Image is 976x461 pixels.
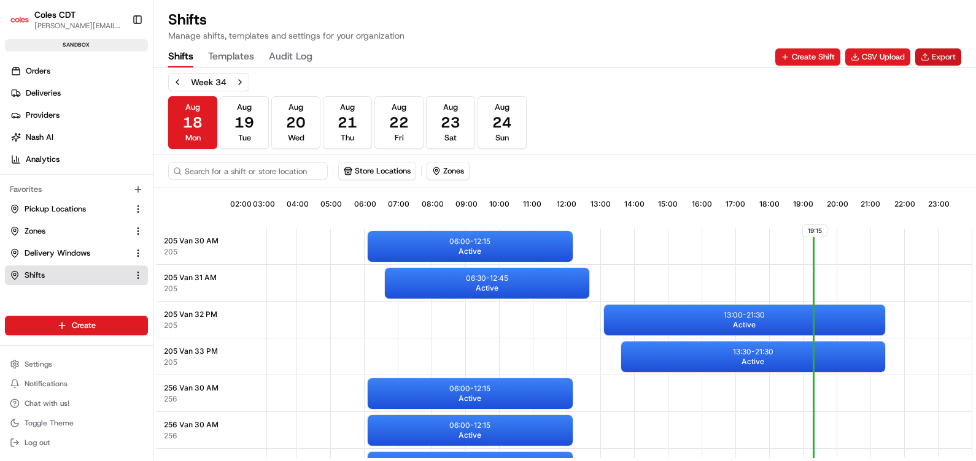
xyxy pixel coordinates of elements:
button: Chat with us! [5,395,148,412]
p: 13:00 - 21:30 [724,310,765,320]
span: 02:00 [230,199,252,209]
a: Nash AI [5,128,153,147]
div: sandbox [5,39,148,51]
button: Next week [231,74,249,91]
button: Templates [208,47,254,67]
span: Log out [25,438,50,448]
span: 10:00 [489,199,509,209]
span: Mon [185,132,201,143]
div: Favorites [5,180,148,199]
span: 21:00 [861,199,880,209]
span: 205 Van 30 AM [164,236,219,246]
span: Active [459,394,481,403]
span: 06:00 [354,199,376,209]
button: Log out [5,434,148,451]
a: Shifts [10,270,128,281]
span: Aug [340,102,355,113]
span: 205 [164,247,177,257]
span: Delivery Windows [25,248,90,259]
span: 18:00 [759,199,780,209]
button: Aug24Sun [478,96,527,149]
button: Aug21Thu [323,96,372,149]
button: Notifications [5,375,148,392]
a: Delivery Windows [10,248,128,259]
button: Aug20Wed [271,96,320,149]
input: Search for a shift or store location [168,162,328,180]
button: Delivery Windows [5,243,148,263]
span: 22 [389,113,409,132]
span: Zones [25,226,45,237]
p: 13:30 - 21:30 [733,347,773,357]
button: 205 [164,357,177,367]
div: Start new chat [42,117,201,129]
span: 05:00 [320,199,342,209]
span: Aug [289,102,303,113]
span: 205 Van 33 PM [164,346,218,356]
span: Fri [395,132,404,143]
span: 256 Van 30 AM [164,383,219,393]
button: Aug18Mon [168,96,217,149]
div: Week 34 [191,76,227,88]
span: 24 [492,113,512,132]
span: 22:00 [894,199,915,209]
button: [PERSON_NAME][EMAIL_ADDRESS][PERSON_NAME][PERSON_NAME][DOMAIN_NAME] [34,21,122,31]
span: 23:00 [928,199,950,209]
button: Export [915,48,961,66]
span: 256 [164,394,177,404]
button: Pickup Locations [5,199,148,219]
span: 11:00 [523,199,541,209]
span: Thu [341,132,354,143]
span: Active [742,357,764,367]
button: 256 [164,431,177,441]
span: 13:00 [591,199,611,209]
p: 06:30 - 12:45 [466,273,508,283]
p: Manage shifts, templates and settings for your organization [168,29,405,42]
button: Store Locations [339,162,416,180]
a: Analytics [5,150,153,169]
button: Coles CDT [34,9,76,21]
p: 06:00 - 12:15 [449,421,490,430]
a: 📗Knowledge Base [7,173,99,195]
span: Active [459,246,481,256]
span: Toggle Theme [25,418,74,428]
span: Analytics [26,154,60,165]
button: Aug22Fri [374,96,424,149]
button: Aug19Tue [220,96,269,149]
span: API Documentation [116,178,197,190]
span: Aug [495,102,509,113]
span: Providers [26,110,60,121]
a: Providers [5,105,153,125]
span: 205 Van 32 PM [164,310,217,319]
button: Create Shift [775,48,840,66]
span: 15:00 [658,199,678,209]
a: Orders [5,61,153,81]
button: Zones [427,162,470,180]
img: 1736555255976-a54dd68f-1ca7-489b-9aae-adbdc363a1c4 [12,117,34,139]
span: 18 [183,113,203,132]
button: Store Locations [338,162,416,180]
span: 07:00 [388,199,409,209]
img: Nash [12,12,37,37]
button: Zones [5,221,148,241]
span: Knowledge Base [25,178,94,190]
button: 205 [164,284,177,294]
a: 💻API Documentation [99,173,202,195]
span: 12:00 [557,199,576,209]
span: 17:00 [726,199,745,209]
button: Audit Log [269,47,312,67]
span: Aug [392,102,406,113]
input: Clear [32,79,203,92]
span: 09:00 [455,199,478,209]
p: 06:00 - 12:15 [449,237,490,246]
button: CSV Upload [845,48,910,66]
p: Welcome 👋 [12,49,223,69]
span: Tue [238,132,251,143]
span: 256 Van 30 AM [164,420,219,430]
a: Deliveries [5,83,153,103]
span: Wed [288,132,304,143]
span: Active [459,430,481,440]
p: 06:00 - 12:15 [449,384,490,394]
span: Sun [495,132,509,143]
